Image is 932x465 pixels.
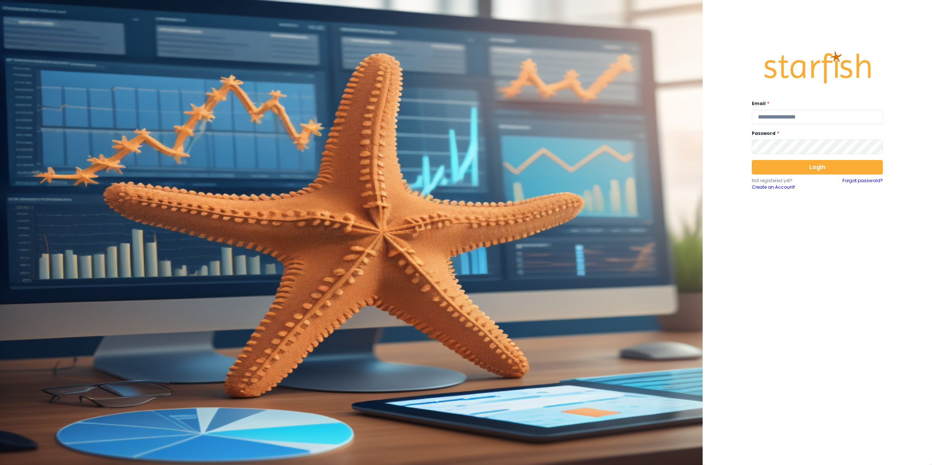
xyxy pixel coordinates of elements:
[752,100,878,107] label: Email
[752,160,883,175] button: Login
[763,44,872,90] img: Logo.42cb71d561138c82c4ab.png
[842,177,883,191] a: Forgot password?
[752,177,817,184] p: Not registered yet?
[752,130,878,137] label: Password
[752,184,817,191] a: Create an Account!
